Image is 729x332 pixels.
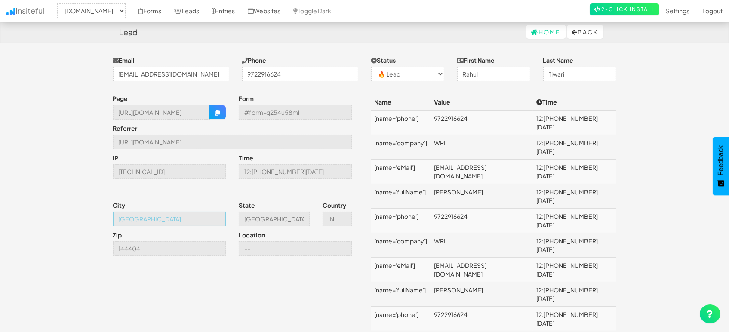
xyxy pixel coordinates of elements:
[533,184,616,209] td: 12:[PHONE_NUMBER][DATE]
[431,110,533,135] td: 9722916624
[371,135,431,160] td: [name='company']
[239,212,310,226] input: --
[239,154,253,162] label: Time
[371,110,431,135] td: [name='phone']
[533,233,616,258] td: 12:[PHONE_NUMBER][DATE]
[371,94,431,110] th: Name
[113,94,128,103] label: Page
[113,241,226,256] input: --
[239,164,352,179] input: --
[431,258,533,282] td: [EMAIL_ADDRESS][DOMAIN_NAME]
[113,154,119,162] label: IP
[371,233,431,258] td: [name='company']
[713,137,729,195] button: Feedback - Show survey
[113,56,135,65] label: Email
[6,8,15,15] img: icon.png
[431,160,533,184] td: [EMAIL_ADDRESS][DOMAIN_NAME]
[457,67,530,81] input: John
[533,307,616,331] td: 12:[PHONE_NUMBER][DATE]
[113,231,122,239] label: Zip
[323,212,352,226] input: --
[431,282,533,307] td: [PERSON_NAME]
[371,307,431,331] td: [name='phone']
[371,258,431,282] td: [name='eMail']
[431,307,533,331] td: 9722916624
[590,3,659,15] a: 2-Click Install
[239,105,352,120] input: --
[113,164,226,179] input: --
[533,160,616,184] td: 12:[PHONE_NUMBER][DATE]
[371,56,396,65] label: Status
[113,201,126,209] label: City
[543,56,574,65] label: Last Name
[371,160,431,184] td: [name='eMail']
[113,212,226,226] input: --
[371,184,431,209] td: [name='fullName']
[242,56,267,65] label: Phone
[431,184,533,209] td: [PERSON_NAME]
[431,209,533,233] td: 9722916624
[431,233,533,258] td: WRI
[717,145,725,175] span: Feedback
[533,209,616,233] td: 12:[PHONE_NUMBER][DATE]
[113,124,138,132] label: Referrer
[533,258,616,282] td: 12:[PHONE_NUMBER][DATE]
[113,135,352,149] input: --
[371,282,431,307] td: [name='fullName']
[533,135,616,160] td: 12:[PHONE_NUMBER][DATE]
[113,105,210,120] input: --
[567,25,603,39] button: Back
[120,28,138,37] h4: Lead
[239,94,254,103] label: Form
[533,282,616,307] td: 12:[PHONE_NUMBER][DATE]
[526,25,566,39] a: Home
[457,56,495,65] label: First Name
[242,67,358,81] input: (123)-456-7890
[239,201,255,209] label: State
[323,201,346,209] label: Country
[113,67,229,81] input: j@doe.com
[371,209,431,233] td: [name='phone']
[239,241,352,256] input: --
[533,110,616,135] td: 12:[PHONE_NUMBER][DATE]
[543,67,616,81] input: Doe
[239,231,265,239] label: Location
[431,135,533,160] td: WRI
[431,94,533,110] th: Value
[533,94,616,110] th: Time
